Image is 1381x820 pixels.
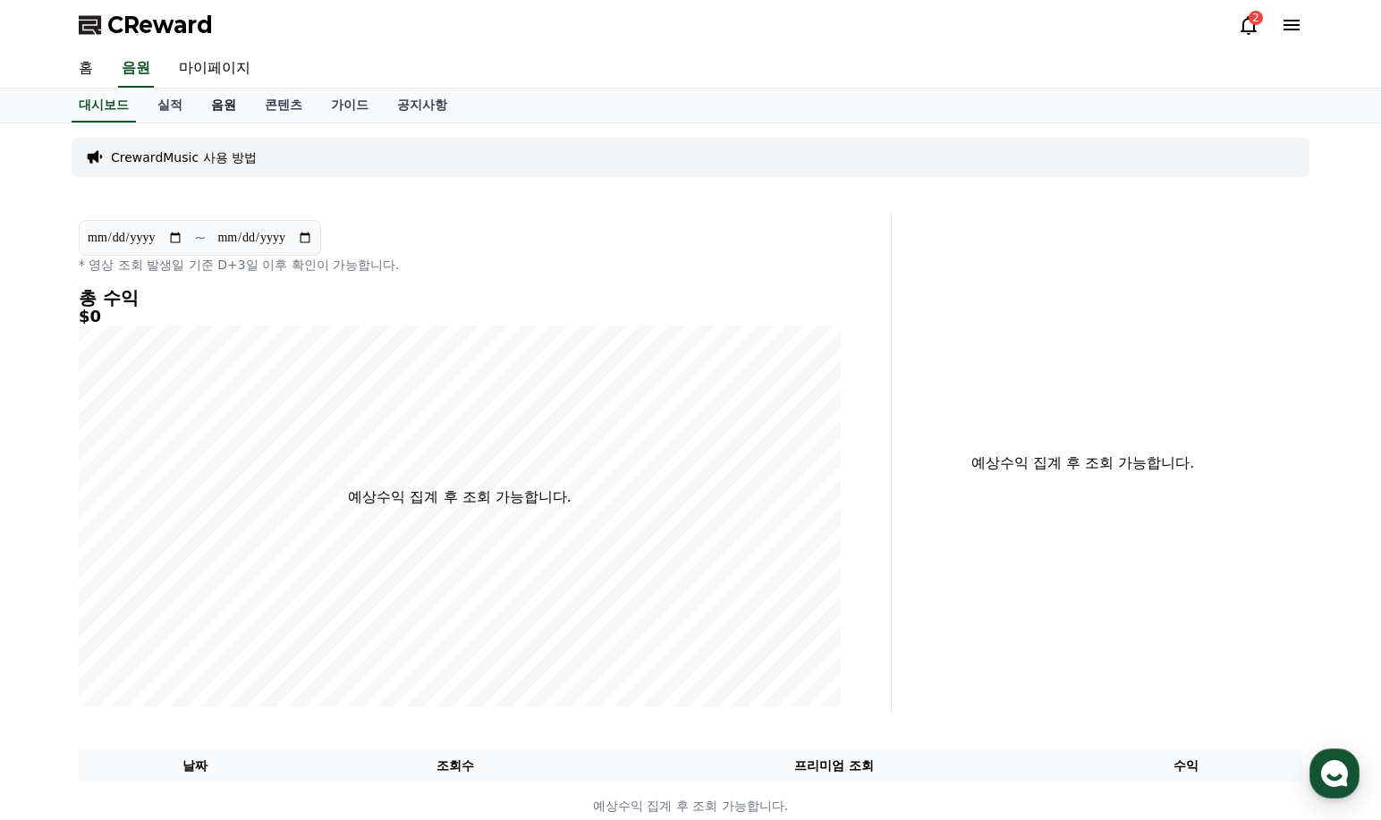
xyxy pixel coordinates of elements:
span: CReward [107,11,213,39]
span: 설정 [276,594,298,608]
th: 수익 [1069,749,1302,782]
p: 예상수익 집계 후 조회 가능합니다. [80,797,1301,816]
th: 조회수 [312,749,599,782]
h5: $0 [79,308,841,325]
a: 마이페이지 [165,50,265,88]
th: 날짜 [79,749,312,782]
a: 공지사항 [383,89,462,123]
th: 프리미엄 조회 [599,749,1069,782]
p: 예상수익 집계 후 조회 가능합니다. [348,486,571,508]
a: 가이드 [317,89,383,123]
div: 2 [1249,11,1263,25]
p: * 영상 조회 발생일 기준 D+3일 이후 확인이 가능합니다. [79,256,841,274]
a: 홈 [5,567,118,612]
a: 콘텐츠 [250,89,317,123]
a: 대화 [118,567,231,612]
a: 음원 [118,50,154,88]
span: 대화 [164,595,185,609]
a: 음원 [197,89,250,123]
h4: 총 수익 [79,288,841,308]
a: 홈 [64,50,107,88]
a: CrewardMusic 사용 방법 [111,148,257,166]
a: 2 [1238,14,1259,36]
p: 예상수익 집계 후 조회 가능합니다. [906,452,1259,474]
a: CReward [79,11,213,39]
a: 대시보드 [72,89,136,123]
span: 홈 [56,594,67,608]
p: ~ [194,227,206,249]
a: 실적 [143,89,197,123]
a: 설정 [231,567,343,612]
